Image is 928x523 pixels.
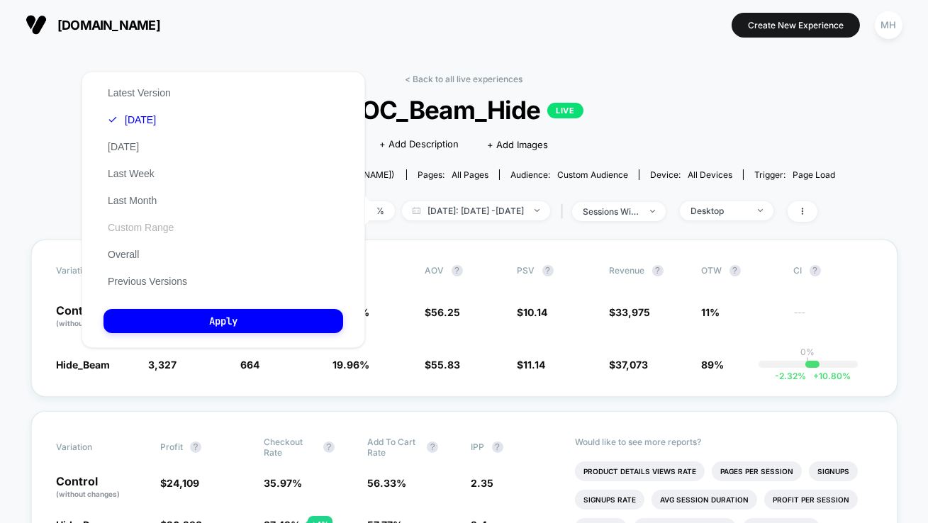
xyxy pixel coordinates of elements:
span: Variation [57,437,135,458]
button: Previous Versions [104,275,191,288]
button: ? [323,442,335,453]
span: 24,109 [167,477,199,489]
span: $ [518,306,548,318]
span: -2.32 % [775,371,806,381]
span: 35.97 % [264,477,302,489]
li: Profit Per Session [764,490,858,510]
p: Control [57,305,135,329]
span: Device: [639,169,743,180]
button: ? [542,265,554,276]
span: $ [610,359,649,371]
span: CI [794,265,872,276]
span: (without changes) [57,319,121,327]
button: MH [871,11,907,40]
span: 55.83 [432,359,461,371]
span: Page Load [793,169,835,180]
div: Pages: [418,169,488,180]
button: ? [652,265,664,276]
span: [DATE]: [DATE] - [DATE] [402,201,550,220]
span: 11.14 [524,359,546,371]
img: end [650,210,655,213]
button: ? [190,442,201,453]
span: 56.25 [432,306,461,318]
span: IPP [471,442,485,452]
span: 33,975 [616,306,651,318]
div: Audience: [510,169,628,180]
button: Last Week [104,167,159,180]
button: [DATE] [104,113,160,126]
button: [DOMAIN_NAME] [21,13,164,36]
li: Product Details Views Rate [575,461,705,481]
li: Signups [809,461,858,481]
span: 10.80 % [806,371,851,381]
span: 19.96 % [333,359,370,371]
span: $ [518,359,546,371]
span: --- [794,308,872,329]
button: [DATE] [104,140,143,153]
span: POC_Beam_Hide [130,95,798,125]
span: AOV [425,265,445,276]
span: OTW [702,265,780,276]
span: Add To Cart Rate [367,437,420,458]
span: all devices [688,169,732,180]
button: ? [427,442,438,453]
div: Desktop [691,206,747,216]
button: Create New Experience [732,13,860,38]
span: 10.14 [524,306,548,318]
button: Apply [104,309,343,333]
img: Visually logo [26,14,47,35]
img: end [758,209,763,212]
span: 2.35 [471,477,494,489]
span: 664 [241,359,260,371]
span: $ [610,306,651,318]
button: ? [810,265,821,276]
span: all pages [452,169,488,180]
button: ? [452,265,463,276]
p: Control [57,476,146,500]
span: (without changes) [57,490,121,498]
span: 89% [702,359,725,371]
span: $ [160,477,199,489]
span: + [813,371,819,381]
span: Variation [57,265,135,276]
button: Latest Version [104,86,175,99]
span: [DOMAIN_NAME] [57,18,160,33]
span: PSV [518,265,535,276]
span: $ [425,359,461,371]
span: | [557,201,572,222]
div: Trigger: [754,169,835,180]
button: Last Month [104,194,161,207]
span: Hide_Beam [57,359,111,371]
li: Signups Rate [575,490,644,510]
button: Overall [104,248,143,261]
span: Revenue [610,265,645,276]
p: | [807,357,810,368]
span: 56.33 % [367,477,406,489]
li: Pages Per Session [712,461,802,481]
div: sessions with impression [583,206,639,217]
span: + Add Description [380,137,459,152]
p: LIVE [547,103,583,118]
span: Custom Audience [557,169,628,180]
button: Custom Range [104,221,178,234]
button: ? [729,265,741,276]
p: 0% [801,347,815,357]
span: 11% [702,306,720,318]
span: 37,073 [616,359,649,371]
li: Avg Session Duration [652,490,757,510]
p: Would like to see more reports? [575,437,872,447]
span: Checkout Rate [264,437,316,458]
span: + Add Images [488,139,549,150]
span: $ [425,306,461,318]
a: < Back to all live experiences [406,74,523,84]
button: ? [492,442,503,453]
span: Profit [160,442,183,452]
img: calendar [413,207,420,214]
span: 3,327 [149,359,177,371]
img: end [535,209,540,212]
div: MH [875,11,902,39]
